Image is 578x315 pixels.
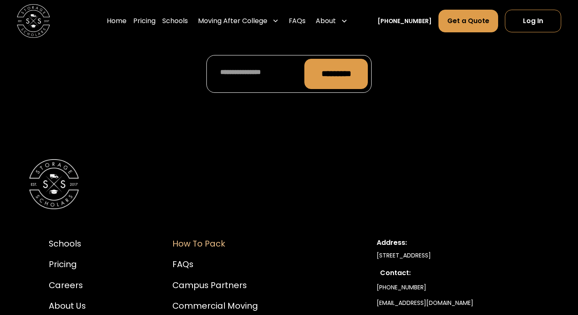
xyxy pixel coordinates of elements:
img: Storage Scholars Logomark. [29,159,79,209]
div: Address: [377,238,529,248]
img: Storage Scholars main logo [17,4,50,37]
a: About Us [49,300,102,312]
a: How to Pack [172,238,261,250]
a: Campus Partners [172,279,261,292]
a: Log In [505,10,562,32]
div: About [316,16,336,26]
div: Contact: [380,268,526,278]
a: Schools [49,238,102,250]
div: [STREET_ADDRESS] [377,251,529,260]
a: FAQs [289,9,306,33]
a: FAQs [172,258,261,271]
div: Moving After College [195,9,282,33]
a: [PHONE_NUMBER] [377,280,426,295]
a: Pricing [49,258,102,271]
div: Moving After College [198,16,267,26]
a: [PHONE_NUMBER] [377,16,432,25]
a: Careers [49,279,102,292]
a: Get a Quote [438,10,498,32]
a: Schools [162,9,188,33]
a: Pricing [133,9,156,33]
form: Promo Form [206,55,372,92]
div: About [312,9,351,33]
a: Home [107,9,127,33]
a: Commercial Moving [172,300,261,312]
a: home [17,4,50,37]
